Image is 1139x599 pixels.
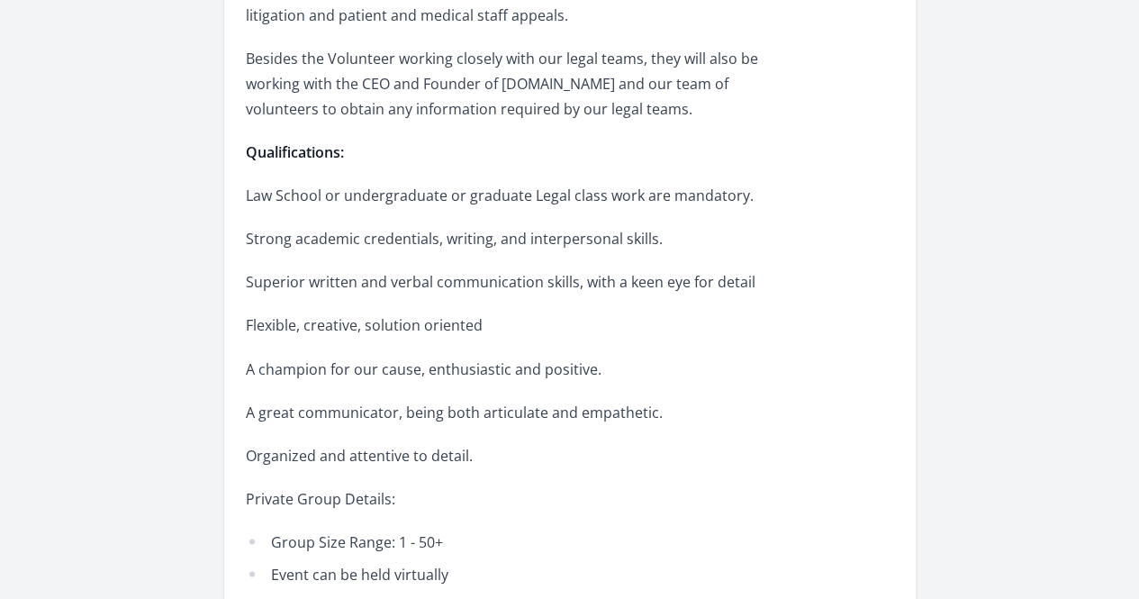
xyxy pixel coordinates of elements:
li: Event can be held virtually [246,561,773,586]
p: A great communicator, being both articulate and empathetic. [246,399,773,424]
p: Superior written and verbal communication skills, with a keen eye for detail [246,269,773,295]
li: Group Size Range: 1 - 50+ [246,529,773,554]
p: A champion for our cause, enthusiastic and positive. [246,356,773,381]
p: Besides the Volunteer working closely with our legal teams, they will also be working with the CE... [246,46,773,122]
p: Law School or undergraduate or graduate Legal class work are mandatory. [246,183,773,208]
strong: Qualifications: [246,142,344,162]
p: Strong academic credentials, writing, and interpersonal skills. [246,226,773,251]
p: Private Group Details: [246,486,773,511]
p: Flexible, creative, solution oriented [246,313,773,338]
p: Organized and attentive to detail. [246,442,773,467]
